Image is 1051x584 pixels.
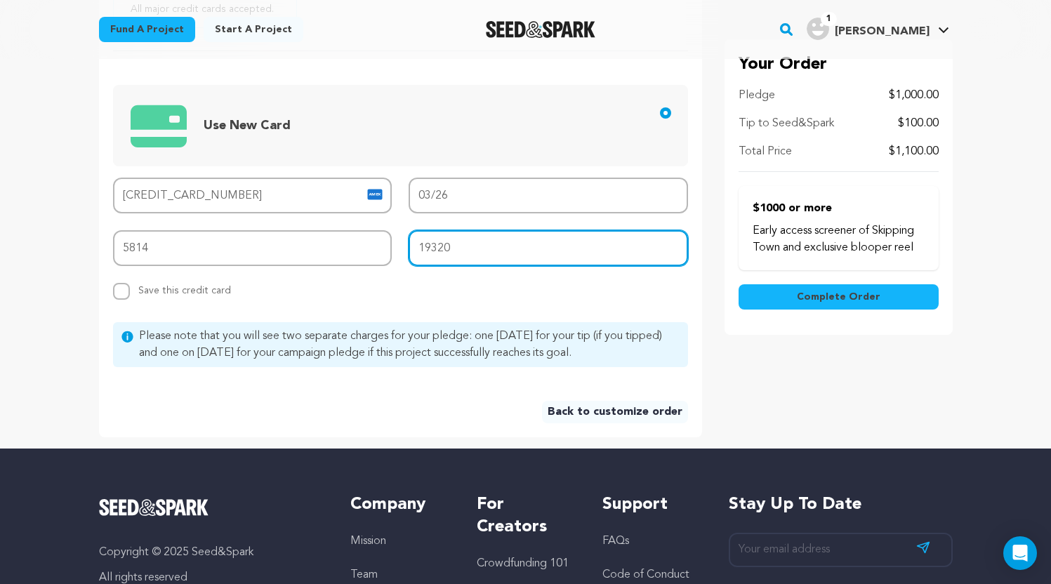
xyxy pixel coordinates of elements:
[486,21,596,38] img: Seed&Spark Logo Dark Mode
[99,17,195,42] a: Fund a project
[821,12,837,26] span: 1
[898,115,939,132] p: $100.00
[739,87,775,104] p: Pledge
[739,284,939,310] button: Complete Order
[350,569,378,580] a: Team
[204,119,291,132] span: Use New Card
[729,493,953,516] h5: Stay up to date
[739,53,939,76] p: Your Order
[739,115,834,132] p: Tip to Seed&Spark
[753,200,925,217] p: $1000 or more
[113,178,392,213] input: Card number
[99,544,323,561] p: Copyright © 2025 Seed&Spark
[350,493,448,516] h5: Company
[477,558,569,569] a: Crowdfunding 101
[835,26,930,37] span: [PERSON_NAME]
[113,230,392,266] input: CVV
[889,143,939,160] p: $1,100.00
[804,15,952,44] span: Ashley Gates J.'s Profile
[477,493,574,538] h5: For Creators
[807,18,829,40] img: user.png
[204,17,303,42] a: Start a project
[138,280,231,296] span: Save this credit card
[602,569,689,580] a: Code of Conduct
[602,493,700,516] h5: Support
[729,533,953,567] input: Your email address
[139,328,680,361] span: Please note that you will see two separate charges for your pledge: one [DATE] for your tip (if y...
[542,401,688,423] a: Back to customize order
[804,15,952,40] a: Ashley Gates J.'s Profile
[409,178,688,213] input: MM/YY
[753,223,925,256] p: Early access screener of Skipping Town and exclusive blooper reel
[409,230,688,266] input: Zip code
[366,186,383,203] img: card icon
[486,21,596,38] a: Seed&Spark Homepage
[350,536,386,547] a: Mission
[99,499,323,516] a: Seed&Spark Homepage
[99,499,209,516] img: Seed&Spark Logo
[602,536,629,547] a: FAQs
[1003,536,1037,570] div: Open Intercom Messenger
[807,18,930,40] div: Ashley Gates J.'s Profile
[131,97,187,154] img: credit card icons
[739,143,792,160] p: Total Price
[889,87,939,104] p: $1,000.00
[797,290,880,304] span: Complete Order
